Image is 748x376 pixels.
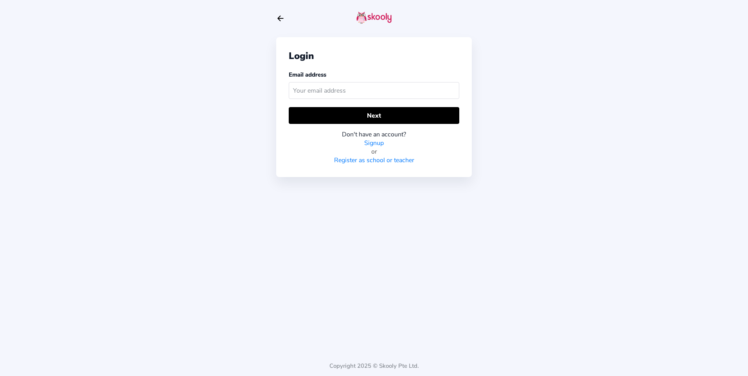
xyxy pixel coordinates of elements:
[356,11,392,24] img: skooly-logo.png
[276,14,285,23] button: arrow back outline
[364,139,384,147] a: Signup
[289,107,459,124] button: Next
[334,156,414,165] a: Register as school or teacher
[289,147,459,156] div: or
[289,82,459,99] input: Your email address
[289,71,326,79] label: Email address
[289,130,459,139] div: Don't have an account?
[289,50,459,62] div: Login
